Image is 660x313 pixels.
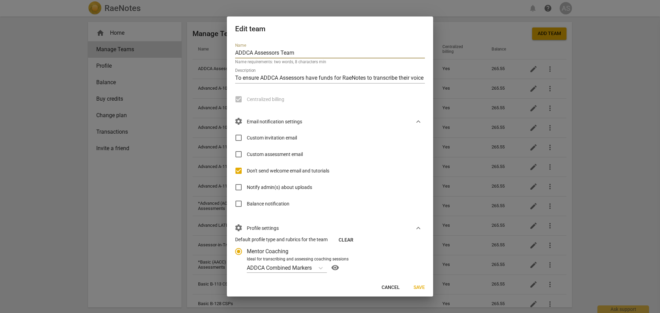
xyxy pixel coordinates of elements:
[312,265,314,271] input: Ideal for transcribing and assessing coaching sessionsADDCA Combined MarkersHelp
[330,262,341,273] button: Help
[235,60,425,64] p: Name requirements: two words, 8 characters min
[247,264,312,272] p: ADDCA Combined Markers
[247,151,303,158] span: Custom assessment email
[247,167,329,175] span: Don't send welcome email and tutorials
[235,236,419,243] p: Default profile type and rubrics for the team
[414,224,422,232] span: expand_more
[235,25,425,33] h2: Edit team
[235,224,279,232] span: Profile settings
[235,118,302,125] span: Email notification settings
[235,68,256,72] label: Description
[408,281,430,294] button: Save
[247,96,284,103] span: Centralized billing
[235,43,246,47] label: Name
[247,256,417,262] div: Ideal for transcribing and assessing coaching sessions
[234,224,243,232] span: settings
[330,264,341,272] span: visibility
[414,284,425,291] span: Save
[247,247,288,255] span: Mentor Coaching
[376,281,405,294] button: Cancel
[247,134,297,142] span: Custom invitation email
[247,200,289,208] span: Balance notification
[382,284,400,291] span: Cancel
[413,116,423,127] button: Show more
[235,243,419,273] div: Account type
[414,118,422,126] span: expand_more
[333,237,359,243] button: Clear
[339,237,353,244] span: Clear
[413,223,423,233] button: Show more
[234,117,243,125] span: settings
[327,262,341,273] a: Help
[247,184,312,191] span: Notify admin(s) about uploads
